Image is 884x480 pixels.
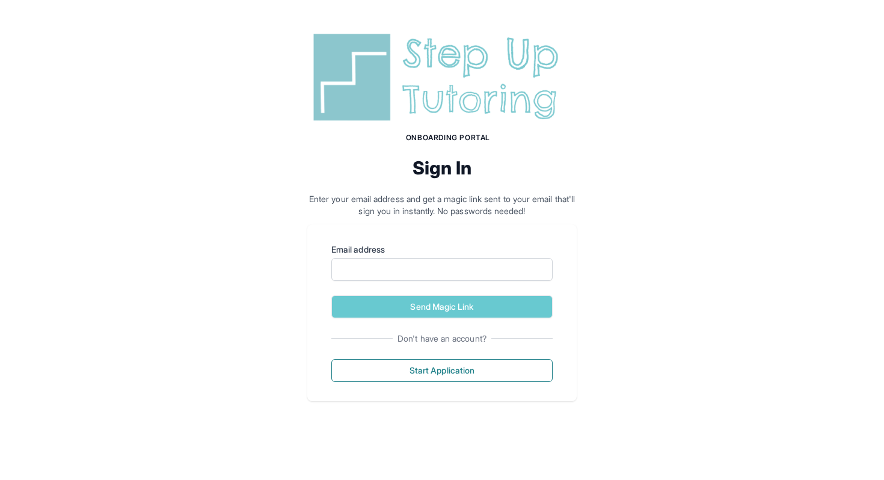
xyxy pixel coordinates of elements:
[331,295,553,318] button: Send Magic Link
[331,359,553,382] button: Start Application
[307,193,577,217] p: Enter your email address and get a magic link sent to your email that'll sign you in instantly. N...
[319,133,577,143] h1: Onboarding Portal
[307,157,577,179] h2: Sign In
[393,333,491,345] span: Don't have an account?
[307,29,577,126] img: Step Up Tutoring horizontal logo
[331,244,553,256] label: Email address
